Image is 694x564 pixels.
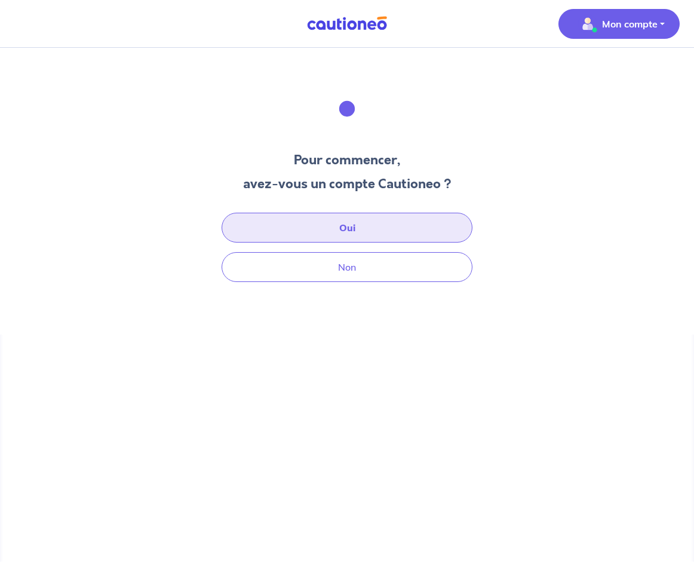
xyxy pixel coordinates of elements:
[222,252,472,282] button: Non
[222,213,472,243] button: Oui
[602,17,658,31] p: Mon compte
[243,151,452,170] h3: Pour commencer,
[558,9,680,39] button: illu_account_valid_menu.svgMon compte
[315,76,379,141] img: illu_welcome.svg
[578,14,597,33] img: illu_account_valid_menu.svg
[302,16,392,31] img: Cautioneo
[243,174,452,194] h3: avez-vous un compte Cautioneo ?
